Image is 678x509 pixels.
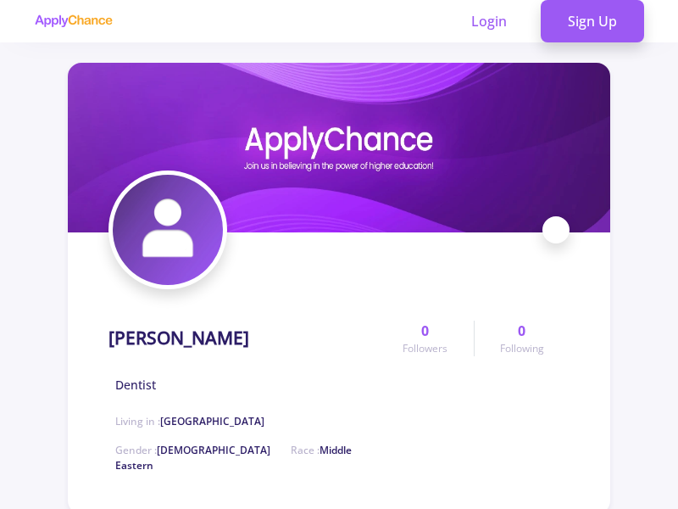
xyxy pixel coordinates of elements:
span: [DEMOGRAPHIC_DATA] [157,443,270,457]
a: 0Followers [377,321,473,356]
span: Followers [403,341,447,356]
span: 0 [518,321,525,341]
span: Middle Eastern [115,443,352,473]
span: Dentist [115,376,156,394]
img: Parsa Farzincover image [68,63,610,232]
a: 0Following [474,321,570,356]
img: applychance logo text only [34,14,113,28]
span: Gender : [115,443,270,457]
span: Living in : [115,414,264,428]
h1: [PERSON_NAME] [108,327,249,349]
span: Following [500,341,544,356]
span: Race : [115,443,352,473]
span: 0 [421,321,429,341]
img: Parsa Farzinavatar [113,175,223,285]
span: [GEOGRAPHIC_DATA] [160,414,264,428]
